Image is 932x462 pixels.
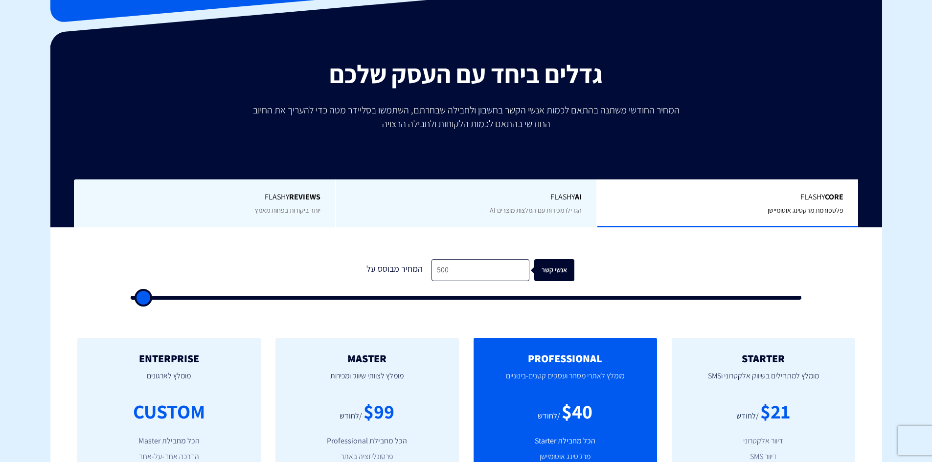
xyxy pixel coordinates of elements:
h2: גדלים ביחד עם העסק שלכם [58,60,875,88]
b: REVIEWS [289,192,320,202]
span: הגדילו מכירות עם המלצות מוצרים AI [490,206,582,215]
h2: PROFESSIONAL [488,352,642,364]
div: $21 [760,397,790,425]
b: AI [575,192,582,202]
b: Core [825,192,843,202]
li: דיוור אלקטרוני [686,436,841,447]
div: /לחודש [538,411,560,422]
div: אנשי קשר [547,259,587,281]
div: $99 [364,397,394,425]
p: מומלץ לצוותי שיווק ומכירות [290,364,444,397]
p: המחיר החודשי משתנה בהתאם לכמות אנשי הקשר בחשבון ולחבילה שבחרתם, השתמשו בסליידר מטה כדי להעריך את ... [246,103,686,131]
div: CUSTOM [133,397,205,425]
h2: ENTERPRISE [92,352,246,364]
h2: STARTER [686,352,841,364]
span: פלטפורמת מרקטינג אוטומיישן [768,206,843,215]
div: $40 [562,397,592,425]
p: מומלץ למתחילים בשיווק אלקטרוני וSMS [686,364,841,397]
li: הכל מחבילת Master [92,436,246,447]
span: Flashy [89,192,320,203]
p: מומלץ לארגונים [92,364,246,397]
h2: MASTER [290,352,444,364]
span: Flashy [351,192,582,203]
li: הכל מחבילת Professional [290,436,444,447]
span: יותר ביקורות בפחות מאמץ [255,206,320,215]
div: /לחודש [340,411,362,422]
p: מומלץ לאתרי מסחר ועסקים קטנים-בינוניים [488,364,642,397]
li: הכל מחבילת Starter [488,436,642,447]
div: המחיר מבוסס על [358,259,432,281]
span: Flashy [612,192,843,203]
div: /לחודש [736,411,759,422]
